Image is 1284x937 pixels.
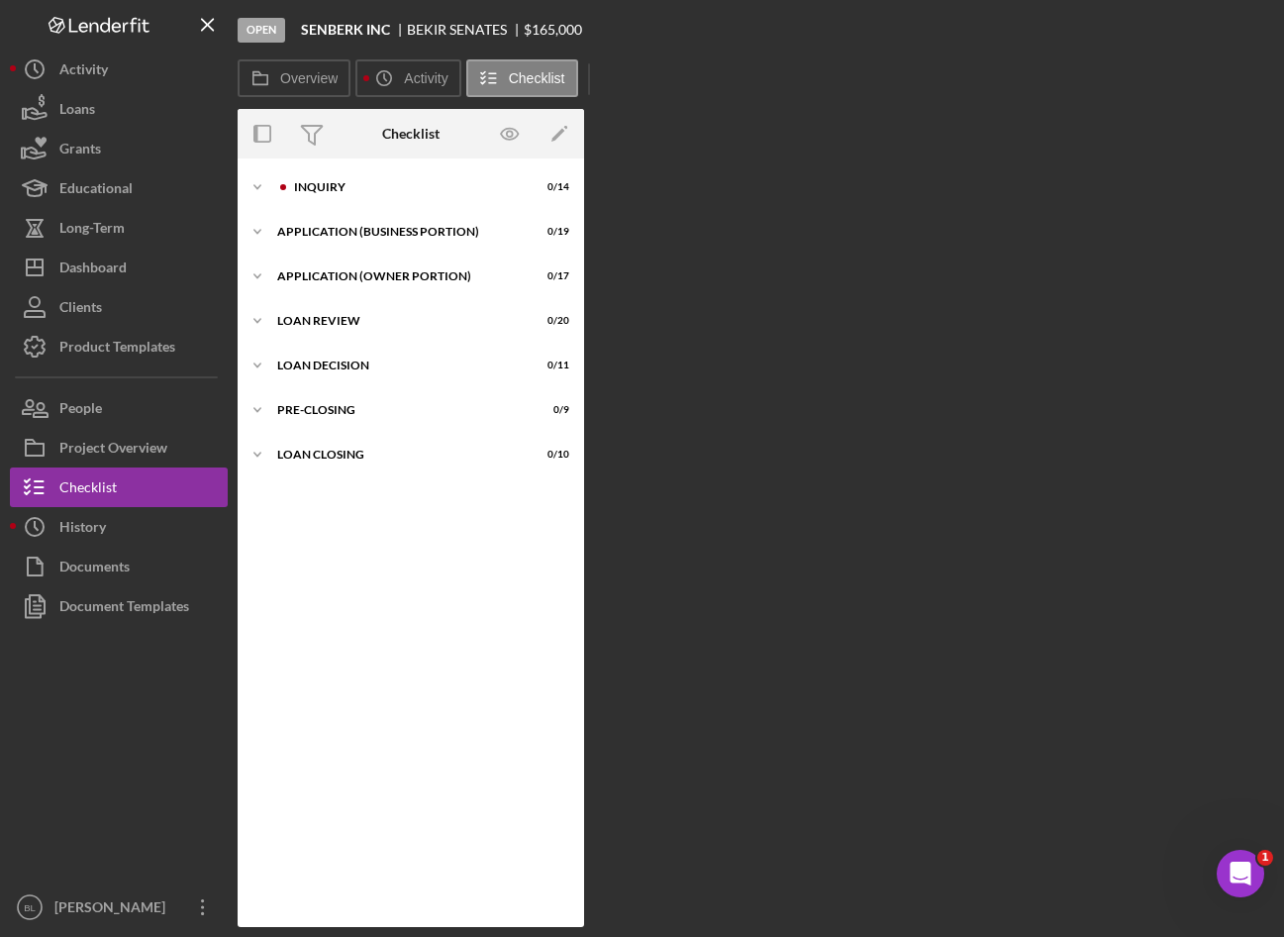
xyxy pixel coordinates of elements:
[466,59,578,97] button: Checklist
[407,22,524,38] div: BEKIR SENATES
[10,547,228,586] button: Documents
[10,887,228,927] button: BL[PERSON_NAME]
[534,449,569,461] div: 0 / 10
[280,70,338,86] label: Overview
[59,547,130,591] div: Documents
[238,18,285,43] div: Open
[382,126,440,142] div: Checklist
[1257,850,1273,866] span: 1
[59,129,101,173] div: Grants
[59,50,108,94] div: Activity
[49,887,178,932] div: [PERSON_NAME]
[59,586,189,631] div: Document Templates
[10,89,228,129] button: Loans
[509,70,565,86] label: Checklist
[524,21,582,38] span: $165,000
[238,59,350,97] button: Overview
[534,404,569,416] div: 0 / 9
[534,270,569,282] div: 0 / 17
[404,70,447,86] label: Activity
[10,50,228,89] button: Activity
[301,22,390,38] b: SENBERK INC
[10,287,228,327] button: Clients
[10,586,228,626] button: Document Templates
[277,404,520,416] div: PRE-CLOSING
[277,360,520,371] div: LOAN DECISION
[534,360,569,371] div: 0 / 11
[294,181,520,193] div: INQUIRY
[24,902,36,913] text: BL
[1217,850,1264,897] iframe: Intercom live chat
[277,270,520,282] div: APPLICATION (OWNER PORTION)
[277,315,520,327] div: LOAN REVIEW
[534,226,569,238] div: 0 / 19
[10,168,228,208] button: Educational
[534,181,569,193] div: 0 / 14
[59,507,106,552] div: History
[10,208,228,248] button: Long-Term
[277,226,520,238] div: APPLICATION (BUSINESS PORTION)
[534,315,569,327] div: 0 / 20
[10,428,228,468] button: Project Overview
[10,327,228,366] button: Product Templates
[59,428,167,472] div: Project Overview
[10,507,228,547] button: History
[59,89,95,134] div: Loans
[10,468,228,507] button: Checklist
[59,248,127,292] div: Dashboard
[59,388,102,433] div: People
[59,287,102,332] div: Clients
[10,129,228,168] button: Grants
[355,59,460,97] button: Activity
[59,168,133,213] div: Educational
[10,248,228,287] button: Dashboard
[59,208,125,253] div: Long-Term
[10,388,228,428] button: People
[59,468,117,512] div: Checklist
[277,449,520,461] div: LOAN CLOSING
[59,327,175,371] div: Product Templates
